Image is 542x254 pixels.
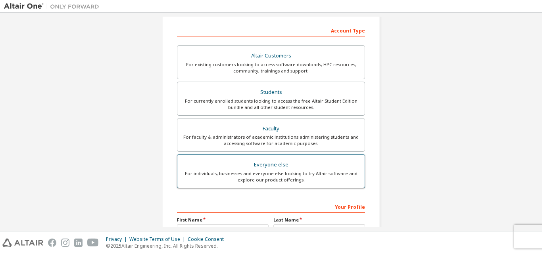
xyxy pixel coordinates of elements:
[188,236,229,243] div: Cookie Consent
[182,50,360,61] div: Altair Customers
[182,87,360,98] div: Students
[182,170,360,183] div: For individuals, businesses and everyone else looking to try Altair software and explore our prod...
[182,61,360,74] div: For existing customers looking to access software downloads, HPC resources, community, trainings ...
[177,217,269,223] label: First Name
[61,239,69,247] img: instagram.svg
[129,236,188,243] div: Website Terms of Use
[273,217,365,223] label: Last Name
[182,123,360,134] div: Faculty
[106,236,129,243] div: Privacy
[182,98,360,111] div: For currently enrolled students looking to access the free Altair Student Edition bundle and all ...
[182,159,360,170] div: Everyone else
[106,243,229,249] p: © 2025 Altair Engineering, Inc. All Rights Reserved.
[48,239,56,247] img: facebook.svg
[4,2,103,10] img: Altair One
[74,239,83,247] img: linkedin.svg
[182,134,360,147] div: For faculty & administrators of academic institutions administering students and accessing softwa...
[2,239,43,247] img: altair_logo.svg
[87,239,99,247] img: youtube.svg
[177,24,365,36] div: Account Type
[177,200,365,213] div: Your Profile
